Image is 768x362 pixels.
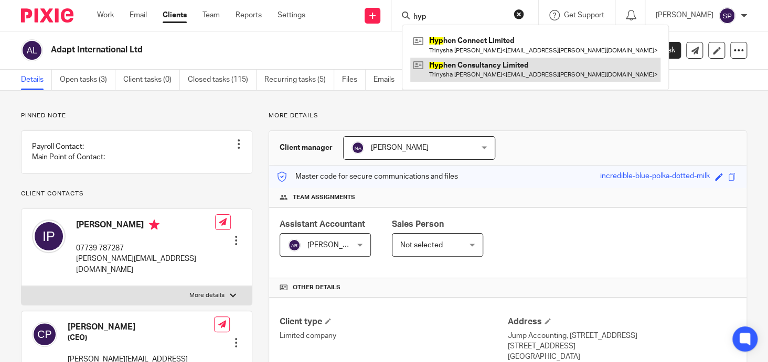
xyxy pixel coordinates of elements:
[76,220,215,233] h4: [PERSON_NAME]
[278,10,305,20] a: Settings
[374,70,403,90] a: Emails
[51,45,494,56] h2: Adapt International Ltd
[351,141,364,154] img: svg%3E
[236,10,262,20] a: Reports
[97,10,114,20] a: Work
[21,8,73,23] img: Pixie
[656,10,713,20] p: [PERSON_NAME]
[508,316,736,327] h4: Address
[392,220,444,228] span: Sales Person
[76,254,215,275] p: [PERSON_NAME][EMAIL_ADDRESS][DOMAIN_NAME]
[68,322,214,333] h4: [PERSON_NAME]
[400,242,443,249] span: Not selected
[123,70,180,90] a: Client tasks (0)
[130,10,147,20] a: Email
[280,331,508,341] p: Limited company
[21,112,252,120] p: Pinned note
[371,144,429,151] span: [PERSON_NAME]
[288,239,301,251] img: svg%3E
[149,220,159,230] i: Primary
[76,243,215,254] p: 07739 787287
[342,70,366,90] a: Files
[307,242,365,249] span: [PERSON_NAME]
[68,333,214,343] h5: (CEO)
[280,142,333,153] h3: Client manager
[280,220,365,228] span: Assistant Accountant
[189,291,225,300] p: More details
[269,112,747,120] p: More details
[508,341,736,352] p: [STREET_ADDRESS]
[188,70,257,90] a: Closed tasks (115)
[163,10,187,20] a: Clients
[264,70,334,90] a: Recurring tasks (5)
[32,220,66,253] img: svg%3E
[21,39,43,61] img: svg%3E
[514,9,524,19] button: Clear
[293,193,355,202] span: Team assignments
[21,70,52,90] a: Details
[508,331,736,341] p: Jump Accounting, [STREET_ADDRESS]
[719,7,735,24] img: svg%3E
[280,316,508,327] h4: Client type
[202,10,220,20] a: Team
[32,322,57,347] img: svg%3E
[21,190,252,198] p: Client contacts
[600,171,710,183] div: incredible-blue-polka-dotted-milk
[60,70,115,90] a: Open tasks (3)
[508,352,736,362] p: [GEOGRAPHIC_DATA]
[564,12,604,19] span: Get Support
[277,171,458,182] p: Master code for secure communications and files
[293,283,340,292] span: Other details
[412,13,507,22] input: Search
